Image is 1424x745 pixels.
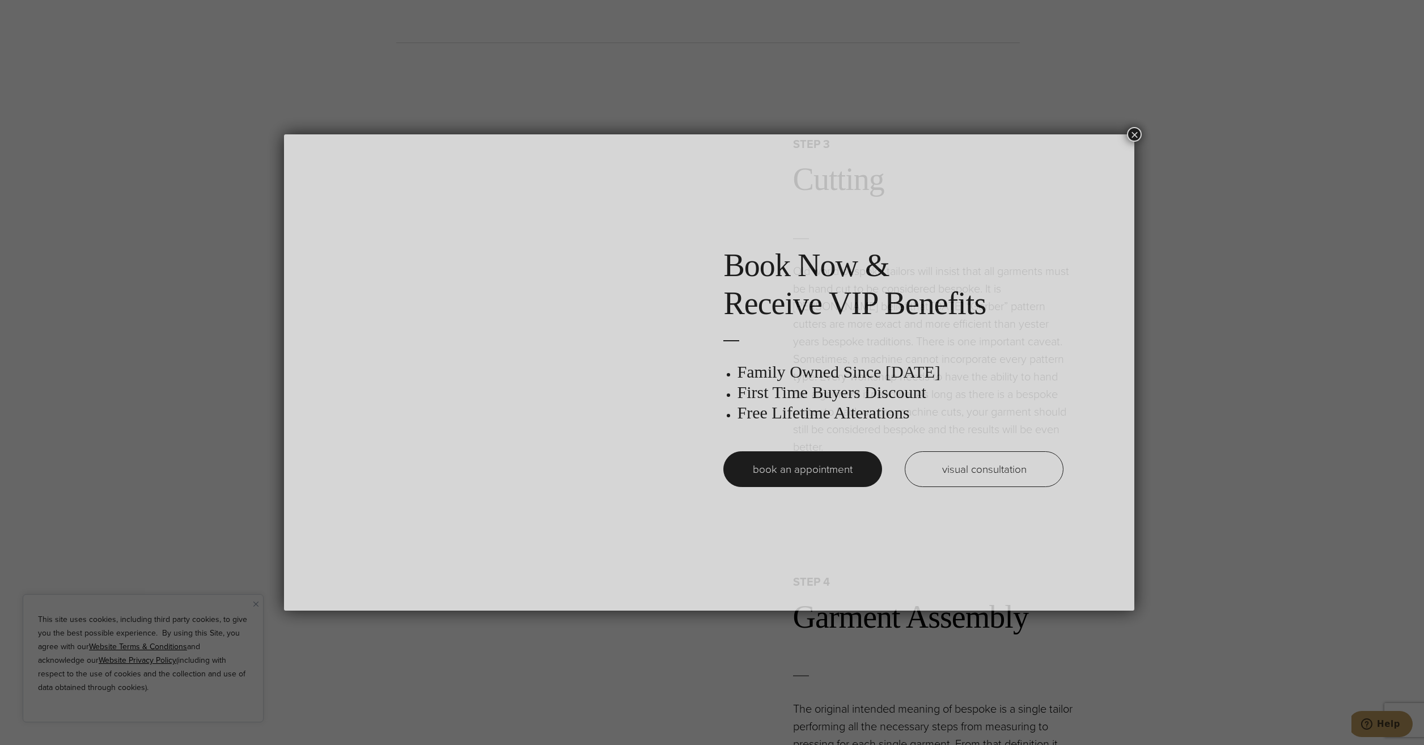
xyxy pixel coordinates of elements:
[1127,127,1142,142] button: Close
[737,403,1063,423] h3: Free Lifetime Alterations
[723,451,882,487] a: book an appointment
[737,382,1063,403] h3: First Time Buyers Discount
[26,8,49,18] span: Help
[905,451,1063,487] a: visual consultation
[723,247,1063,323] h2: Book Now & Receive VIP Benefits
[737,362,1063,382] h3: Family Owned Since [DATE]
